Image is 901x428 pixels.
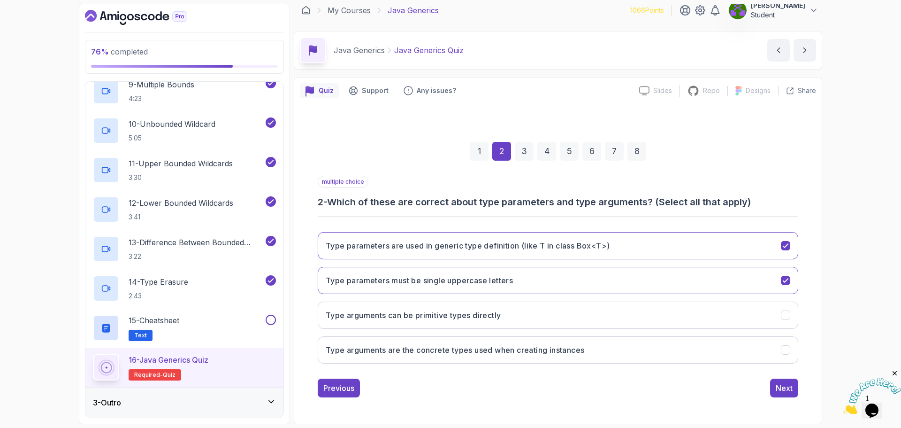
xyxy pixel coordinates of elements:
[729,1,747,19] img: user profile image
[388,5,439,16] p: Java Generics
[703,86,720,95] p: Repo
[318,195,798,209] h3: 2 - Which of these are correct about type parameters and type arguments? (Select all that apply)
[318,267,798,294] button: Type parameters must be single uppercase letters
[605,142,624,161] div: 7
[129,197,233,209] p: 12 - Lower Bounded Wildcards
[318,379,360,397] button: Previous
[93,78,276,104] button: 9-Multiple Bounds4:23
[163,371,176,379] span: quiz
[129,252,264,261] p: 3:22
[767,39,790,62] button: previous content
[798,86,816,95] p: Share
[319,86,334,95] p: Quiz
[728,1,818,20] button: user profile image[PERSON_NAME]Student
[85,388,283,418] button: 3-Outro
[470,142,489,161] div: 1
[129,276,188,288] p: 14 - Type Erasure
[129,173,233,182] p: 3:30
[134,332,147,339] span: Text
[630,6,664,15] p: 1066 Points
[93,275,276,302] button: 14-Type Erasure2:43
[582,142,601,161] div: 6
[129,354,208,366] p: 16 - Java Generics Quiz
[334,45,385,56] p: Java Generics
[843,369,901,414] iframe: chat widget
[93,236,276,262] button: 13-Difference Between Bounded Type Parameters And Wildcards3:22
[751,10,805,20] p: Student
[398,83,462,98] button: Feedback button
[129,212,233,222] p: 3:41
[4,4,8,12] span: 1
[492,142,511,161] div: 2
[653,86,672,95] p: Slides
[129,118,215,130] p: 10 - Unbounded Wildcard
[537,142,556,161] div: 4
[93,117,276,144] button: 10-Unbounded Wildcard5:05
[627,142,646,161] div: 8
[129,94,194,103] p: 4:23
[129,237,264,248] p: 13 - Difference Between Bounded Type Parameters And Wildcards
[326,344,584,356] h3: Type arguments are the concrete types used when creating instances
[794,39,816,62] button: next content
[91,47,148,56] span: completed
[93,196,276,223] button: 12-Lower Bounded Wildcards3:41
[318,176,368,188] p: multiple choice
[93,354,276,381] button: 16-Java Generics QuizRequired-quiz
[93,397,121,408] h3: 3 - Outro
[515,142,534,161] div: 3
[318,232,798,259] button: Type parameters are used in generic type definition (like T in class Box<T>)
[326,310,501,321] h3: Type arguments can be primitive types directly
[770,379,798,397] button: Next
[751,1,805,10] p: [PERSON_NAME]
[301,6,311,15] a: Dashboard
[300,83,339,98] button: quiz button
[93,315,276,341] button: 15-CheatsheetText
[362,86,389,95] p: Support
[129,315,179,326] p: 15 - Cheatsheet
[318,336,798,364] button: Type arguments are the concrete types used when creating instances
[417,86,456,95] p: Any issues?
[318,302,798,329] button: Type arguments can be primitive types directly
[93,157,276,183] button: 11-Upper Bounded Wildcards3:30
[129,79,194,90] p: 9 - Multiple Bounds
[129,158,233,169] p: 11 - Upper Bounded Wildcards
[746,86,771,95] p: Designs
[776,382,793,394] div: Next
[778,86,816,95] button: Share
[91,47,109,56] span: 76 %
[129,291,188,301] p: 2:43
[85,10,209,25] a: Dashboard
[326,275,513,286] h3: Type parameters must be single uppercase letters
[326,240,610,251] h3: Type parameters are used in generic type definition (like T in class Box<T>)
[560,142,579,161] div: 5
[328,5,371,16] a: My Courses
[323,382,354,394] div: Previous
[343,83,394,98] button: Support button
[134,371,163,379] span: Required-
[394,45,464,56] p: Java Generics Quiz
[129,133,215,143] p: 5:05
